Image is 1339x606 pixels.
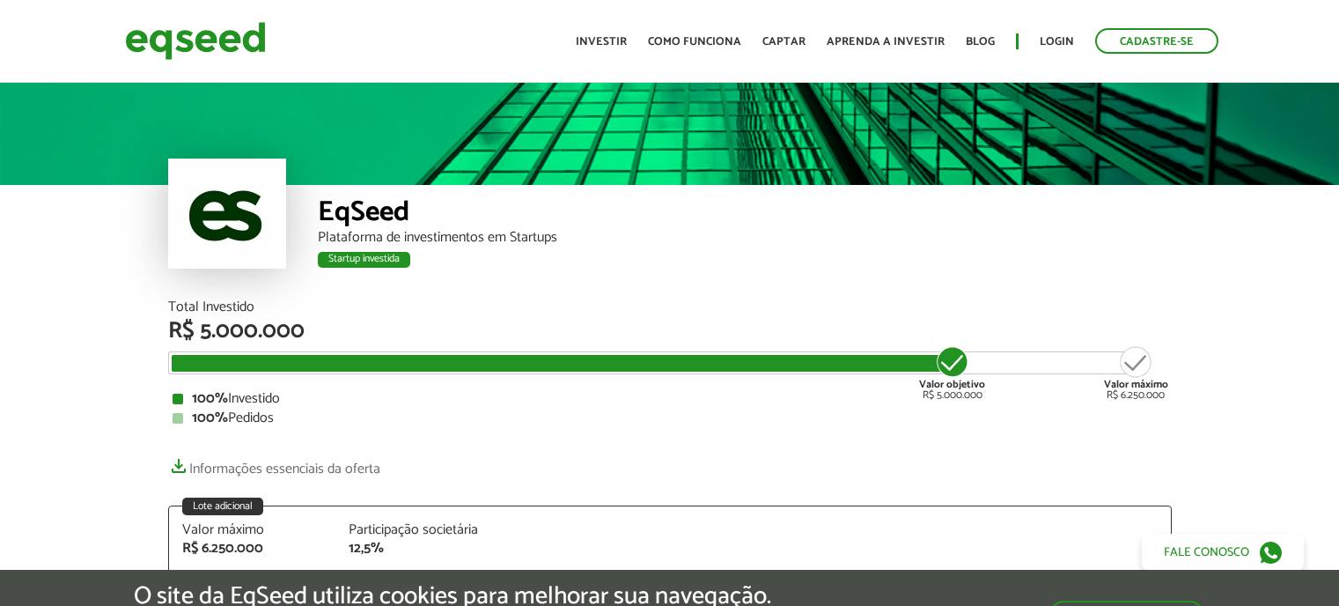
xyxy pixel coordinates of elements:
a: Cadastre-se [1095,28,1218,54]
div: Total Investido [168,300,1172,314]
div: 12,5% [349,542,489,556]
div: Startup investida [318,252,410,268]
img: EqSeed [125,18,266,64]
div: Plataforma de investimentos em Startups [318,231,1172,245]
div: R$ 6.250.000 [182,542,323,556]
a: Blog [966,36,995,48]
a: Captar [762,36,806,48]
a: Informações essenciais da oferta [168,452,380,477]
a: Como funciona [648,36,741,48]
strong: 100% [192,406,228,430]
div: Lote adicional [182,498,263,515]
div: EqSeed [318,198,1172,231]
div: Investido [173,392,1167,406]
a: Fale conosco [1142,534,1304,571]
strong: Valor objetivo [919,376,985,393]
div: R$ 5.000.000 [168,320,1172,343]
strong: 100% [192,387,228,410]
a: Investir [576,36,627,48]
div: R$ 5.000.000 [919,344,985,401]
div: Participação societária [349,523,489,537]
a: Login [1040,36,1074,48]
div: Pedidos [173,411,1167,425]
div: R$ 6.250.000 [1104,344,1168,401]
strong: Valor máximo [1104,376,1168,393]
a: Aprenda a investir [827,36,945,48]
div: Valor máximo [182,523,323,537]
